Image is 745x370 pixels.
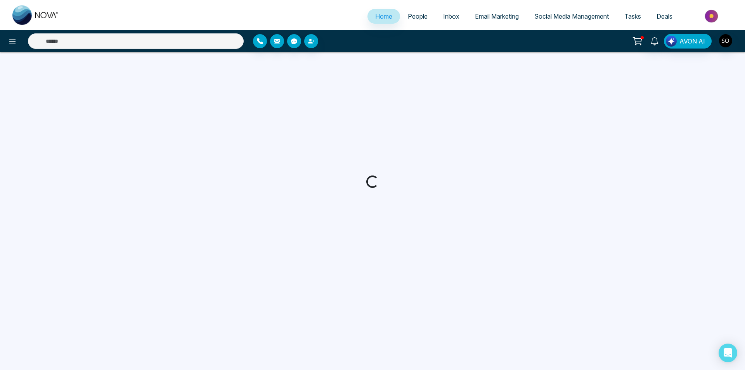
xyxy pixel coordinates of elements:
img: User Avatar [719,34,732,47]
span: Social Media Management [534,12,609,20]
img: Lead Flow [666,36,677,47]
a: People [400,9,435,24]
span: Tasks [624,12,641,20]
a: Inbox [435,9,467,24]
img: Nova CRM Logo [12,5,59,25]
a: Social Media Management [527,9,617,24]
div: Open Intercom Messenger [719,344,737,362]
button: AVON AI [664,34,712,49]
span: AVON AI [679,36,705,46]
a: Deals [649,9,680,24]
a: Home [367,9,400,24]
span: Email Marketing [475,12,519,20]
span: Inbox [443,12,459,20]
img: Market-place.gif [684,7,740,25]
span: Deals [657,12,672,20]
a: Email Marketing [467,9,527,24]
span: People [408,12,428,20]
span: Home [375,12,392,20]
a: Tasks [617,9,649,24]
